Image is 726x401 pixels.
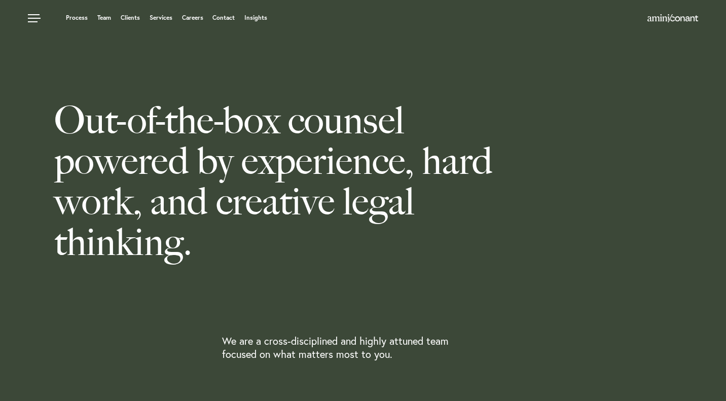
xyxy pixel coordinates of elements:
p: We are a cross-disciplined and highly attuned team focused on what matters most to you. [222,335,466,361]
a: Clients [121,15,140,21]
a: Services [150,15,172,21]
a: Contact [212,15,235,21]
a: Team [97,15,111,21]
img: Amini & Conant [647,14,698,22]
a: Home [647,15,698,23]
a: Process [66,15,88,21]
a: Insights [244,15,267,21]
a: Careers [182,15,203,21]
